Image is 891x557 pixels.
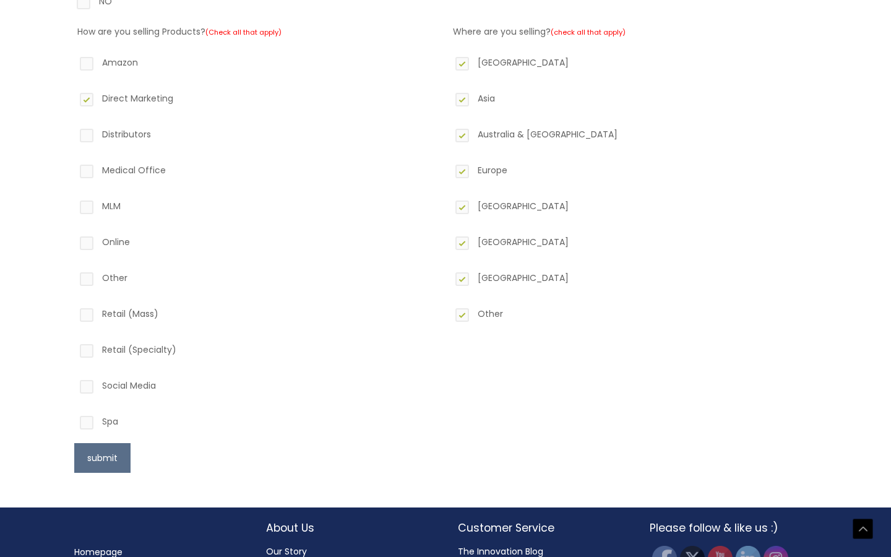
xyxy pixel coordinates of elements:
label: Spa [77,413,438,434]
button: submit [74,443,131,473]
label: Distributors [77,126,438,147]
label: [GEOGRAPHIC_DATA] [453,234,814,255]
label: [GEOGRAPHIC_DATA] [453,270,814,291]
label: Amazon [77,54,438,76]
label: Direct Marketing [77,90,438,111]
label: Medical Office [77,162,438,183]
h2: About Us [266,520,433,536]
label: Australia & [GEOGRAPHIC_DATA] [453,126,814,147]
label: Social Media [77,378,438,399]
label: Where are you selling? [453,25,626,38]
h2: Please follow & like us :) [650,520,817,536]
small: (Check all that apply) [205,27,282,37]
label: Other [77,270,438,291]
small: (check all that apply) [551,27,626,37]
label: How are you selling Products? [77,25,282,38]
label: Other [453,306,814,327]
label: Retail (Mass) [77,306,438,327]
label: Online [77,234,438,255]
label: Asia [453,90,814,111]
label: [GEOGRAPHIC_DATA] [453,198,814,219]
label: Europe [453,162,814,183]
label: [GEOGRAPHIC_DATA] [453,54,814,76]
label: Retail (Specialty) [77,342,438,363]
label: MLM [77,198,438,219]
h2: Customer Service [458,520,625,536]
